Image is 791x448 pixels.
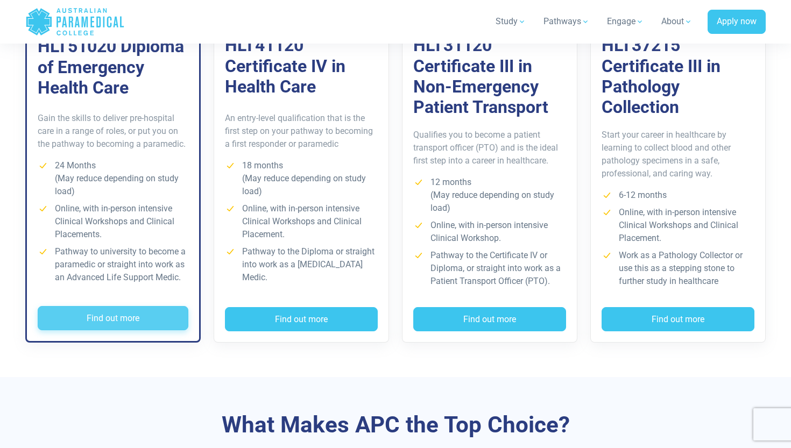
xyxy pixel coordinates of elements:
h3: What Makes APC the Top Choice? [81,411,710,439]
button: Find out more [413,307,566,332]
li: 24 Months (May reduce depending on study load) [38,159,188,198]
h3: HLT31120 Certificate III in Non-Emergency Patient Transport [413,35,566,118]
li: Online, with in-person intensive Clinical Workshops and Clinical Placement. [602,206,754,245]
a: HLT37215 HLT37215 Certificate III in Pathology Collection Start your career in healthcare by lear... [590,6,766,343]
p: Gain the skills to deliver pre-hospital care in a range of roles, or put you on the pathway to be... [38,112,188,151]
li: Pathway to university to become a paramedic or straight into work as an Advanced Life Support Medic. [38,245,188,284]
li: Online, with in-person intensive Clinical Workshop. [413,219,566,245]
button: Find out more [602,307,754,332]
li: 12 months (May reduce depending on study load) [413,176,566,215]
li: Work as a Pathology Collector or use this as a stepping stone to further study in healthcare [602,249,754,288]
h3: HLT41120 Certificate IV in Health Care [225,35,378,97]
li: Online, with in-person intensive Clinical Workshops and Clinical Placements. [38,202,188,241]
li: 6-12 months [602,189,754,202]
a: HLT41120 HLT41120 Certificate IV in Health Care An entry-level qualification that is the first st... [214,6,389,343]
p: Qualifies you to become a patient transport officer (PTO) and is the ideal first step into a care... [413,129,566,167]
button: Find out more [38,306,188,331]
li: Pathway to the Diploma or straight into work as a [MEDICAL_DATA] Medic. [225,245,378,284]
a: HLT31120 HLT31120 Certificate III in Non-Emergency Patient Transport Qualifies you to become a pa... [402,6,577,343]
h3: HLT37215 Certificate III in Pathology Collection [602,35,754,118]
li: Pathway to the Certificate IV or Diploma, or straight into work as a Patient Transport Officer (P... [413,249,566,288]
li: Online, with in-person intensive Clinical Workshops and Clinical Placement. [225,202,378,241]
h3: HLT51020 Diploma of Emergency Health Care [38,36,188,98]
p: An entry-level qualification that is the first step on your pathway to becoming a first responder... [225,112,378,151]
li: 18 months (May reduce depending on study load) [225,159,378,198]
a: Most popular HLT51020 HLT51020 Diploma of Emergency Health Care Gain the skills to deliver pre-ho... [25,6,201,343]
p: Start your career in healthcare by learning to collect blood and other pathology specimens in a s... [602,129,754,180]
button: Find out more [225,307,378,332]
